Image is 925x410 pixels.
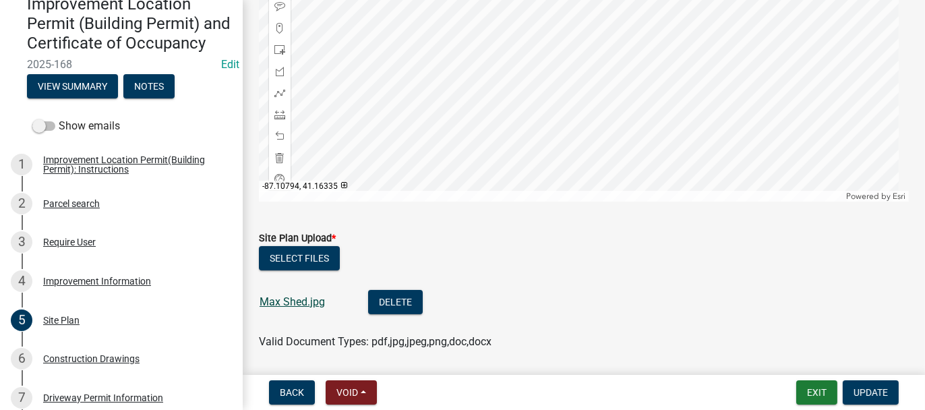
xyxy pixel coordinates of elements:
div: 1 [11,154,32,175]
div: 6 [11,348,32,370]
span: 2025-168 [27,58,216,71]
div: Improvement Location Permit(Building Permit): Instructions [43,155,221,174]
span: Back [280,387,304,398]
span: Update [854,387,888,398]
a: Max Shed.jpg [260,295,325,308]
button: Void [326,380,377,405]
wm-modal-confirm: Notes [123,82,175,93]
label: Site Plan Upload [259,234,336,243]
wm-modal-confirm: Delete Document [368,297,423,310]
button: Select files [259,246,340,270]
label: Show emails [32,118,120,134]
a: Esri [893,192,905,201]
button: Back [269,380,315,405]
div: Require User [43,237,96,247]
div: Improvement Information [43,276,151,286]
span: Valid Document Types: pdf,jpg,jpeg,png,doc,docx [259,335,491,348]
wm-modal-confirm: Edit Application Number [221,58,239,71]
div: Parcel search [43,199,100,208]
button: Notes [123,74,175,98]
div: 4 [11,270,32,292]
div: 7 [11,387,32,409]
div: 5 [11,310,32,331]
button: View Summary [27,74,118,98]
button: Delete [368,290,423,314]
a: Edit [221,58,239,71]
div: Powered by [843,191,909,202]
div: 2 [11,193,32,214]
div: Driveway Permit Information [43,393,163,403]
button: Update [843,380,899,405]
div: Site Plan [43,316,80,325]
div: 3 [11,231,32,253]
wm-modal-confirm: Summary [27,82,118,93]
div: Construction Drawings [43,354,140,363]
span: Void [336,387,358,398]
button: Exit [796,380,837,405]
